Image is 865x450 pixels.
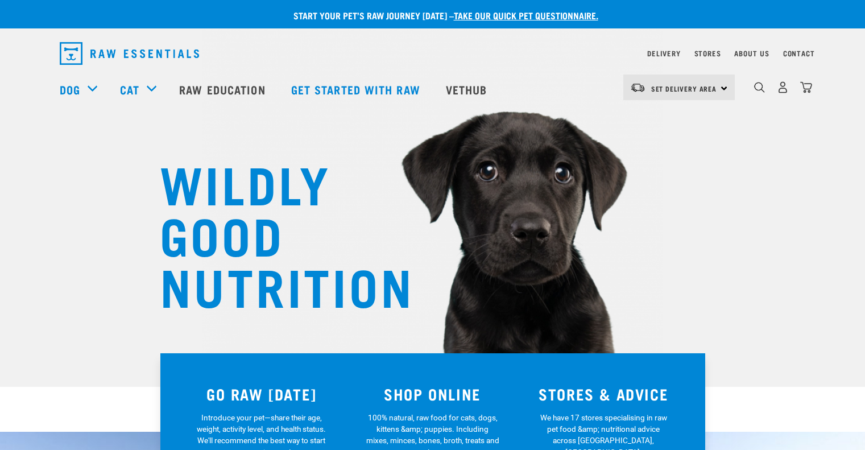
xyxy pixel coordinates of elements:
a: Contact [783,51,815,55]
h1: WILDLY GOOD NUTRITION [160,156,387,310]
a: Cat [120,81,139,98]
img: user.png [777,81,789,93]
a: Delivery [647,51,680,55]
img: home-icon@2x.png [800,81,812,93]
h3: STORES & ADVICE [525,385,682,403]
img: Raw Essentials Logo [60,42,199,65]
a: take our quick pet questionnaire. [454,13,598,18]
a: Stores [694,51,721,55]
span: Set Delivery Area [651,86,717,90]
img: home-icon-1@2x.png [754,82,765,93]
a: Get started with Raw [280,67,434,112]
h3: SHOP ONLINE [354,385,511,403]
h3: GO RAW [DATE] [183,385,341,403]
a: About Us [734,51,769,55]
a: Dog [60,81,80,98]
a: Raw Education [168,67,279,112]
a: Vethub [434,67,502,112]
img: van-moving.png [630,82,645,93]
nav: dropdown navigation [51,38,815,69]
